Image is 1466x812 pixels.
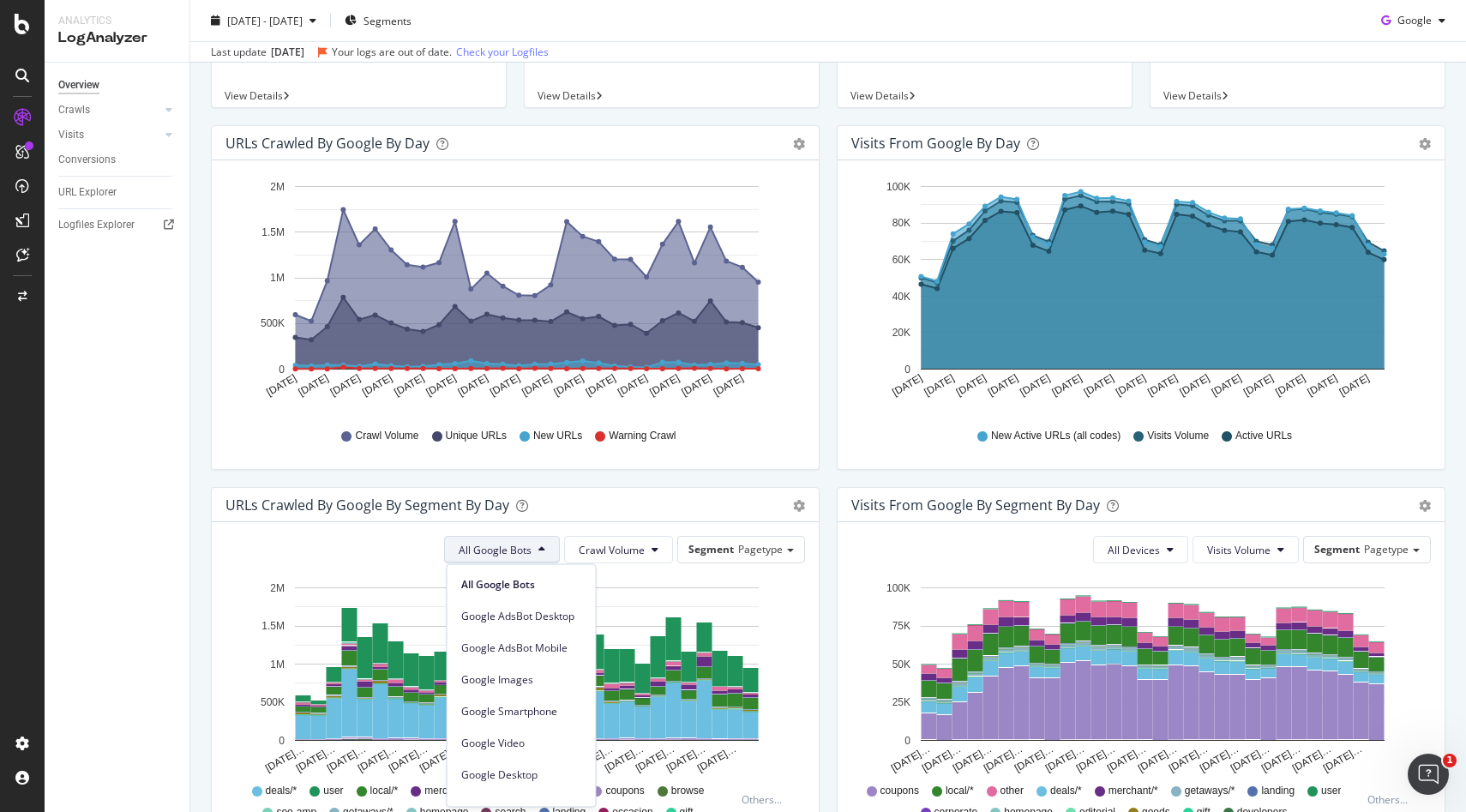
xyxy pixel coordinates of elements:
span: Google AdsBot Mobile [461,640,582,655]
text: [DATE] [584,372,618,399]
text: [DATE] [552,372,586,399]
text: [DATE] [1178,372,1212,399]
div: Visits from Google by day [851,135,1020,152]
text: [DATE] [392,372,426,399]
span: Warning Crawl [609,429,676,443]
span: user [323,784,343,798]
a: URL Explorer [58,183,177,201]
div: gear [1419,138,1431,150]
a: Logfiles Explorer [58,216,177,234]
button: [DATE] - [DATE] [204,7,323,34]
div: [DATE] [271,45,304,60]
text: [DATE] [986,372,1020,399]
span: deals/* [1050,784,1082,798]
span: View Details [1163,88,1222,103]
text: 2M [270,181,285,193]
span: Visits Volume [1207,543,1271,557]
text: [DATE] [922,372,957,399]
button: All Google Bots [444,536,560,563]
button: Crawl Volume [564,536,673,563]
a: Check your Logfiles [456,45,549,60]
div: Visits from Google By Segment By Day [851,496,1100,514]
text: [DATE] [1050,372,1084,399]
text: 0 [904,364,910,376]
span: Segment [688,542,734,556]
text: 500K [261,318,285,330]
span: Google Images [461,671,582,687]
span: View Details [850,88,909,103]
text: [DATE] [954,372,988,399]
button: Segments [338,7,418,34]
text: 60K [892,254,910,266]
span: deals/* [266,784,297,798]
span: Google AdsBot Desktop [461,608,582,623]
text: [DATE] [1082,372,1116,399]
text: [DATE] [1114,372,1148,399]
span: [DATE] - [DATE] [227,13,303,27]
text: 1.5M [261,226,285,238]
span: Visits Volume [1147,429,1209,443]
span: All Google Bots [461,576,582,592]
span: Pagetype [1364,542,1409,556]
div: gear [1419,500,1431,512]
span: Crawl Volume [579,543,645,557]
span: Google Video [461,735,582,750]
div: Last update [211,45,549,60]
div: LogAnalyzer [58,28,176,48]
span: Crawl Volume [355,429,418,443]
text: 75K [892,620,910,632]
span: coupons [880,784,919,798]
span: Segment [1314,542,1360,556]
span: getaways/* [1185,784,1235,798]
span: Active URLs [1235,429,1292,443]
div: URL Explorer [58,183,117,201]
div: Others... [742,792,790,807]
svg: A chart. [225,577,805,776]
div: Conversions [58,151,116,169]
span: All Google Bots [459,543,532,557]
span: New Active URLs (all codes) [991,429,1121,443]
a: Conversions [58,151,177,169]
button: Google [1374,7,1452,34]
text: [DATE] [456,372,490,399]
div: Crawls [58,101,90,119]
text: 1M [270,659,285,671]
span: New URLs [533,429,582,443]
div: Analytics [58,14,176,28]
text: 0 [279,735,285,747]
text: [DATE] [328,372,363,399]
text: [DATE] [1306,372,1340,399]
text: 40K [892,291,910,303]
div: URLs Crawled by Google by day [225,135,430,152]
iframe: Intercom live chat [1408,754,1449,795]
text: [DATE] [647,372,682,399]
text: 100K [886,181,910,193]
span: 1 [1443,754,1457,767]
div: A chart. [851,174,1431,412]
text: 0 [279,364,285,376]
text: 500K [261,696,285,708]
text: 25K [892,696,910,708]
span: Pagetype [738,542,783,556]
text: [DATE] [520,372,554,399]
text: [DATE] [1337,372,1372,399]
span: user [1321,784,1341,798]
span: browse [671,784,705,798]
button: All Devices [1093,536,1188,563]
text: [DATE] [1145,372,1180,399]
text: 1M [270,272,285,284]
span: Google [1397,13,1432,27]
text: [DATE] [488,372,522,399]
text: 1.5M [261,620,285,632]
text: [DATE] [264,372,298,399]
a: Visits [58,126,160,144]
span: local/* [946,784,974,798]
span: Unique URLs [446,429,507,443]
div: Your logs are out of date. [332,45,452,60]
text: 50K [892,659,910,671]
div: A chart. [851,577,1431,776]
text: 20K [892,327,910,339]
span: merchant/* [424,784,474,798]
span: View Details [225,88,283,103]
